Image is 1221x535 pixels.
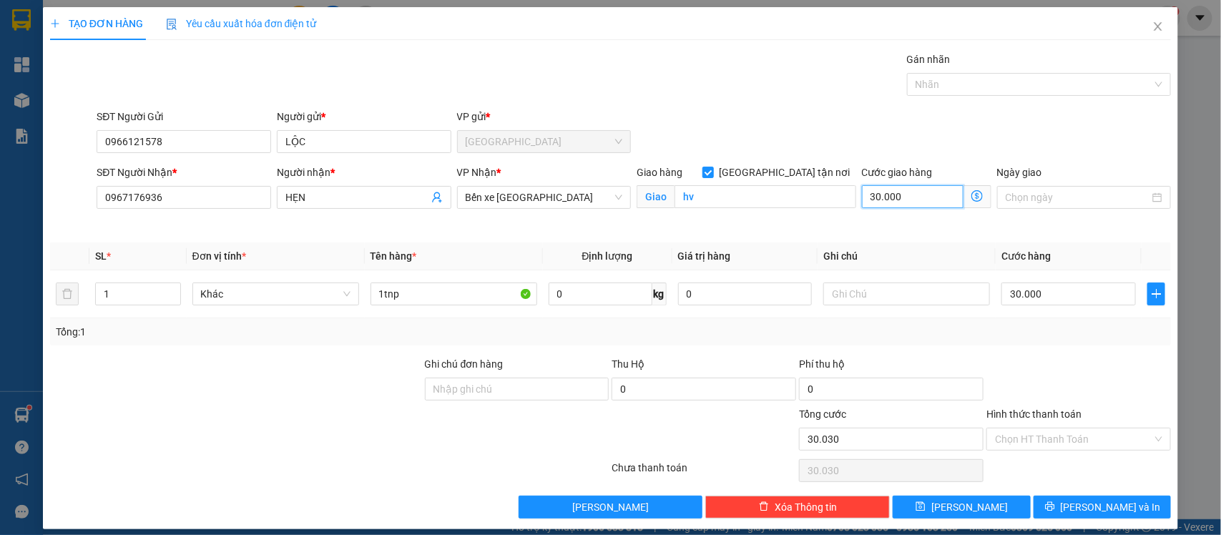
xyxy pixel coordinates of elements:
[775,499,837,515] span: Xóa Thông tin
[678,283,813,305] input: 0
[1147,283,1165,305] button: plus
[50,18,143,29] span: TẠO ĐƠN HÀNG
[56,324,472,340] div: Tổng: 1
[97,109,271,124] div: SĐT Người Gửi
[675,185,856,208] input: Giao tận nơi
[572,499,649,515] span: [PERSON_NAME]
[425,378,609,401] input: Ghi chú đơn hàng
[457,167,497,178] span: VP Nhận
[97,165,271,180] div: SĐT Người Nhận
[277,109,451,124] div: Người gửi
[759,501,769,513] span: delete
[519,496,703,519] button: [PERSON_NAME]
[1061,499,1161,515] span: [PERSON_NAME] và In
[95,250,107,262] span: SL
[466,131,623,152] span: Sài Gòn
[637,185,675,208] span: Giao
[166,18,317,29] span: Yêu cầu xuất hóa đơn điện tử
[1001,250,1051,262] span: Cước hàng
[165,283,180,294] span: Increase Value
[612,358,644,370] span: Thu Hộ
[611,460,798,485] div: Chưa thanh toán
[169,295,177,304] span: down
[1148,288,1164,300] span: plus
[799,356,984,378] div: Phí thu hộ
[165,294,180,305] span: Decrease Value
[1045,501,1055,513] span: printer
[1138,7,1178,47] button: Close
[799,408,846,420] span: Tổng cước
[466,187,623,208] span: Bến xe Tiền Giang
[705,496,890,519] button: deleteXóa Thông tin
[82,68,276,93] text: SGTLT1108250189
[1152,21,1164,32] span: close
[582,250,633,262] span: Định lượng
[986,408,1082,420] label: Hình thức thanh toán
[1006,190,1150,205] input: Ngày giao
[371,250,417,262] span: Tên hàng
[862,167,933,178] label: Cước giao hàng
[277,165,451,180] div: Người nhận
[931,499,1008,515] span: [PERSON_NAME]
[971,190,983,202] span: dollar-circle
[50,19,60,29] span: plus
[166,19,177,30] img: icon
[431,192,443,203] span: user-add
[862,185,963,208] input: Cước giao hàng
[1034,496,1171,519] button: printer[PERSON_NAME] và In
[823,283,990,305] input: Ghi Chú
[201,283,350,305] span: Khác
[652,283,667,305] span: kg
[714,165,856,180] span: [GEOGRAPHIC_DATA] tận nơi
[678,250,731,262] span: Giá trị hàng
[637,167,682,178] span: Giao hàng
[818,242,996,270] th: Ghi chú
[169,285,177,294] span: up
[371,283,537,305] input: VD: Bàn, Ghế
[425,358,504,370] label: Ghi chú đơn hàng
[8,102,350,140] div: [GEOGRAPHIC_DATA]
[893,496,1030,519] button: save[PERSON_NAME]
[997,167,1042,178] label: Ngày giao
[907,54,951,65] label: Gán nhãn
[457,109,632,124] div: VP gửi
[56,283,79,305] button: delete
[192,250,246,262] span: Đơn vị tính
[916,501,926,513] span: save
